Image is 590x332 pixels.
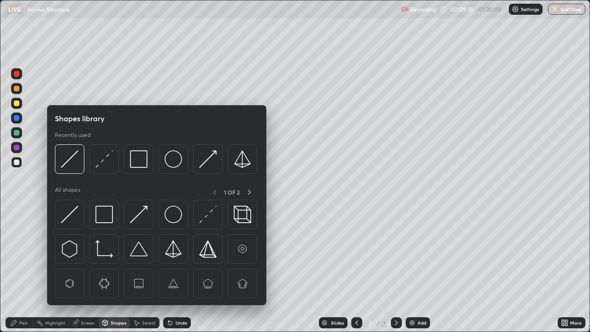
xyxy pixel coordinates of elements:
[95,206,113,223] img: svg+xml;charset=utf-8,%3Csvg%20xmlns%3D%22http%3A%2F%2Fwww.w3.org%2F2000%2Fsvg%22%20width%3D%2234...
[234,275,251,292] img: svg+xml;charset=utf-8,%3Csvg%20xmlns%3D%22http%3A%2F%2Fwww.w3.org%2F2000%2Fsvg%22%20width%3D%2265...
[45,320,65,325] div: Highlight
[199,206,217,223] img: svg+xml;charset=utf-8,%3Csvg%20xmlns%3D%22http%3A%2F%2Fwww.w3.org%2F2000%2Fsvg%22%20width%3D%2230...
[382,319,387,327] div: 3
[61,150,78,168] img: svg+xml;charset=utf-8,%3Csvg%20xmlns%3D%22http%3A%2F%2Fwww.w3.org%2F2000%2Fsvg%22%20width%3D%2230...
[377,320,380,326] div: /
[548,4,585,15] button: End Class
[521,7,539,12] p: Settings
[61,206,78,223] img: svg+xml;charset=utf-8,%3Csvg%20xmlns%3D%22http%3A%2F%2Fwww.w3.org%2F2000%2Fsvg%22%20width%3D%2230...
[95,240,113,258] img: svg+xml;charset=utf-8,%3Csvg%20xmlns%3D%22http%3A%2F%2Fwww.w3.org%2F2000%2Fsvg%22%20width%3D%2233...
[234,150,251,168] img: svg+xml;charset=utf-8,%3Csvg%20xmlns%3D%22http%3A%2F%2Fwww.w3.org%2F2000%2Fsvg%22%20width%3D%2234...
[130,240,147,258] img: svg+xml;charset=utf-8,%3Csvg%20xmlns%3D%22http%3A%2F%2Fwww.w3.org%2F2000%2Fsvg%22%20width%3D%2238...
[55,131,90,139] p: Recently used
[165,206,182,223] img: svg+xml;charset=utf-8,%3Csvg%20xmlns%3D%22http%3A%2F%2Fwww.w3.org%2F2000%2Fsvg%22%20width%3D%2236...
[165,275,182,292] img: svg+xml;charset=utf-8,%3Csvg%20xmlns%3D%22http%3A%2F%2Fwww.w3.org%2F2000%2Fsvg%22%20width%3D%2265...
[551,6,559,13] img: end-class-cross
[418,320,426,325] div: Add
[512,6,519,13] img: class-settings-icons
[410,6,436,13] p: Recording
[61,275,78,292] img: svg+xml;charset=utf-8,%3Csvg%20xmlns%3D%22http%3A%2F%2Fwww.w3.org%2F2000%2Fsvg%22%20width%3D%2265...
[130,150,147,168] img: svg+xml;charset=utf-8,%3Csvg%20xmlns%3D%22http%3A%2F%2Fwww.w3.org%2F2000%2Fsvg%22%20width%3D%2234...
[27,6,70,13] p: Atomic Structure
[234,206,251,223] img: svg+xml;charset=utf-8,%3Csvg%20xmlns%3D%22http%3A%2F%2Fwww.w3.org%2F2000%2Fsvg%22%20width%3D%2235...
[130,206,147,223] img: svg+xml;charset=utf-8,%3Csvg%20xmlns%3D%22http%3A%2F%2Fwww.w3.org%2F2000%2Fsvg%22%20width%3D%2230...
[95,150,113,168] img: svg+xml;charset=utf-8,%3Csvg%20xmlns%3D%22http%3A%2F%2Fwww.w3.org%2F2000%2Fsvg%22%20width%3D%2230...
[408,319,416,326] img: add-slide-button
[401,6,408,13] img: recording.375f2c34.svg
[142,320,156,325] div: Select
[199,275,217,292] img: svg+xml;charset=utf-8,%3Csvg%20xmlns%3D%22http%3A%2F%2Fwww.w3.org%2F2000%2Fsvg%22%20width%3D%2265...
[176,320,187,325] div: Undo
[81,320,95,325] div: Eraser
[19,320,28,325] div: Pen
[61,240,78,258] img: svg+xml;charset=utf-8,%3Csvg%20xmlns%3D%22http%3A%2F%2Fwww.w3.org%2F2000%2Fsvg%22%20width%3D%2230...
[130,275,147,292] img: svg+xml;charset=utf-8,%3Csvg%20xmlns%3D%22http%3A%2F%2Fwww.w3.org%2F2000%2Fsvg%22%20width%3D%2265...
[331,320,344,325] div: Slides
[55,186,80,198] p: All shapes
[234,240,251,258] img: svg+xml;charset=utf-8,%3Csvg%20xmlns%3D%22http%3A%2F%2Fwww.w3.org%2F2000%2Fsvg%22%20width%3D%2265...
[165,240,182,258] img: svg+xml;charset=utf-8,%3Csvg%20xmlns%3D%22http%3A%2F%2Fwww.w3.org%2F2000%2Fsvg%22%20width%3D%2234...
[199,150,217,168] img: svg+xml;charset=utf-8,%3Csvg%20xmlns%3D%22http%3A%2F%2Fwww.w3.org%2F2000%2Fsvg%22%20width%3D%2230...
[55,113,105,124] h5: Shapes library
[199,240,217,258] img: svg+xml;charset=utf-8,%3Csvg%20xmlns%3D%22http%3A%2F%2Fwww.w3.org%2F2000%2Fsvg%22%20width%3D%2234...
[570,320,582,325] div: More
[8,6,21,13] p: LIVE
[366,320,375,326] div: 3
[111,320,126,325] div: Shapes
[165,150,182,168] img: svg+xml;charset=utf-8,%3Csvg%20xmlns%3D%22http%3A%2F%2Fwww.w3.org%2F2000%2Fsvg%22%20width%3D%2236...
[95,275,113,292] img: svg+xml;charset=utf-8,%3Csvg%20xmlns%3D%22http%3A%2F%2Fwww.w3.org%2F2000%2Fsvg%22%20width%3D%2265...
[224,189,240,196] p: 1 OF 2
